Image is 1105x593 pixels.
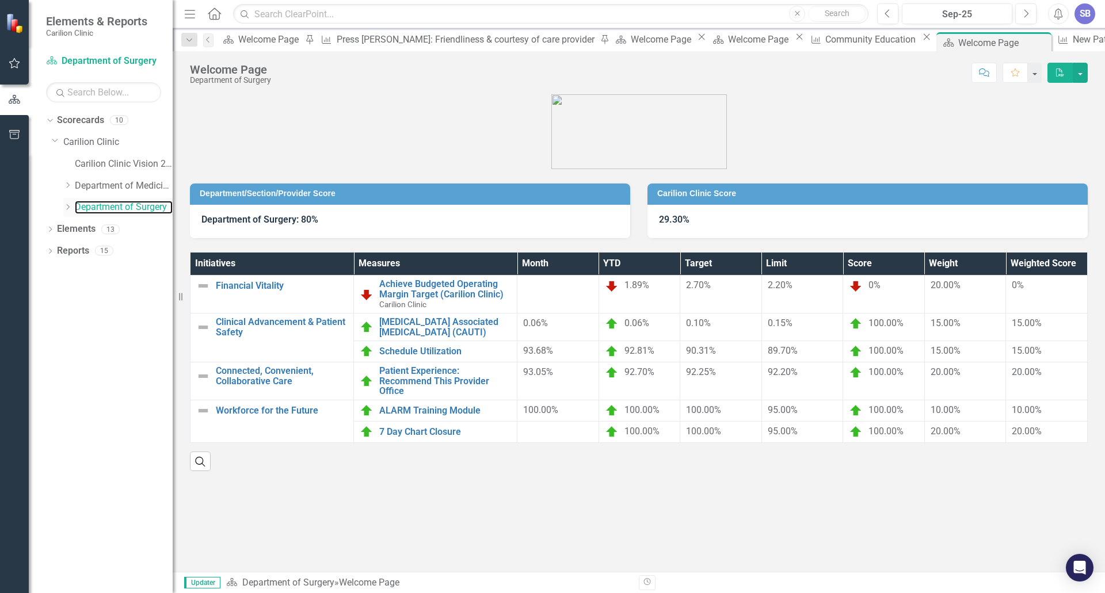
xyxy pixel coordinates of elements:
span: 100.00% [868,317,904,328]
img: On Target [849,404,863,418]
span: 100.00% [686,404,721,415]
span: 0.10% [686,317,711,328]
div: Welcome Page [238,32,302,47]
a: Connected, Convenient, Collaborative Care [216,366,348,386]
img: On Target [605,317,619,331]
a: Elements [57,223,96,236]
img: Not Defined [196,404,210,418]
strong: 29.30% [659,214,689,225]
div: Open Intercom Messenger [1066,554,1093,581]
a: Department of Medicine [75,179,173,193]
span: 15.00% [1012,317,1042,328]
a: Schedule Utilization [379,346,511,357]
img: On Target [360,345,374,358]
td: Double-Click to Edit Right Click for Context Menu [190,362,354,400]
span: 100.00% [868,404,904,415]
div: Welcome Page [339,577,399,588]
span: 100.00% [868,345,904,356]
img: On Target [605,366,619,380]
span: 93.05% [523,366,553,377]
small: Carilion Clinic [46,28,147,37]
a: Department of Surgery [242,577,334,588]
span: 15.00% [1012,345,1042,356]
img: On Target [360,320,374,334]
img: Not Defined [196,320,210,334]
span: 20.00% [931,426,961,437]
a: Welcome Page [219,32,302,47]
td: Double-Click to Edit Right Click for Context Menu [354,276,517,313]
a: Welcome Page [709,32,792,47]
td: Double-Click to Edit Right Click for Context Menu [354,341,517,362]
div: Welcome Page [631,32,695,47]
img: carilion%20clinic%20logo%202.0.png [551,94,727,169]
strong: Department of Surgery: 80% [201,214,318,225]
button: SB [1074,3,1095,24]
a: Community Education [806,32,919,47]
h3: Carilion Clinic Score [657,189,1082,198]
button: Sep-25 [902,3,1012,24]
span: 100.00% [686,426,721,437]
a: Patient Experience: Recommend This Provider Office [379,366,511,396]
img: On Target [849,317,863,331]
span: 95.00% [768,404,798,415]
img: Not Defined [196,279,210,293]
input: Search ClearPoint... [233,4,868,24]
input: Search Below... [46,82,161,102]
img: On Target [605,404,619,418]
a: [MEDICAL_DATA] Associated [MEDICAL_DATA] (CAUTI) [379,317,511,337]
a: Welcome Page [612,32,695,47]
span: 92.20% [768,366,798,377]
img: On Target [849,366,863,380]
img: Not Defined [196,369,210,383]
h3: Department/Section/Provider Score [200,189,624,198]
span: 20.00% [931,366,961,377]
span: 10.00% [931,404,961,415]
span: 100.00% [868,426,904,437]
button: Search [808,6,866,22]
img: ClearPoint Strategy [6,13,26,33]
span: 90.31% [686,345,716,356]
img: On Target [360,374,374,388]
a: Financial Vitality [216,281,348,291]
div: Community Education [825,32,919,47]
a: Carilion Clinic Vision 2025 Scorecard [75,158,173,171]
span: 100.00% [523,404,558,415]
div: Welcome Page [728,32,792,47]
span: 89.70% [768,345,798,356]
a: Clinical Advancement & Patient Safety [216,317,348,337]
span: 95.00% [768,426,798,437]
a: Reports [57,244,89,258]
span: 0.06% [624,317,649,328]
span: 0% [868,280,881,290]
a: Workforce for the Future [216,405,348,416]
span: 20.00% [931,280,961,290]
div: 13 [101,224,120,234]
img: On Target [360,404,374,418]
span: 2.20% [768,280,792,290]
span: 92.81% [624,345,654,356]
td: Double-Click to Edit Right Click for Context Menu [190,313,354,362]
td: Double-Click to Edit Right Click for Context Menu [354,421,517,442]
div: » [226,576,630,590]
div: Press [PERSON_NAME]: Friendliness & courtesy of care provider [337,32,597,47]
span: 20.00% [1012,366,1042,377]
div: Welcome Page [190,63,271,76]
img: On Target [849,425,863,439]
img: Below Plan [605,279,619,293]
span: 0% [1012,280,1024,290]
span: Updater [184,577,220,588]
a: Carilion Clinic [63,136,173,149]
span: 10.00% [1012,404,1042,415]
span: 92.25% [686,366,716,377]
div: Sep-25 [906,7,1008,21]
a: Scorecards [57,114,104,127]
span: 1.89% [624,280,649,290]
span: 15.00% [931,345,961,356]
a: Achieve Budgeted Operating Margin Target (Carilion Clinic) [379,279,511,299]
span: 93.68% [523,345,553,356]
img: Below Plan [849,279,863,293]
div: Welcome Page [958,36,1049,50]
span: 100.00% [868,366,904,377]
span: 0.15% [768,317,792,328]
